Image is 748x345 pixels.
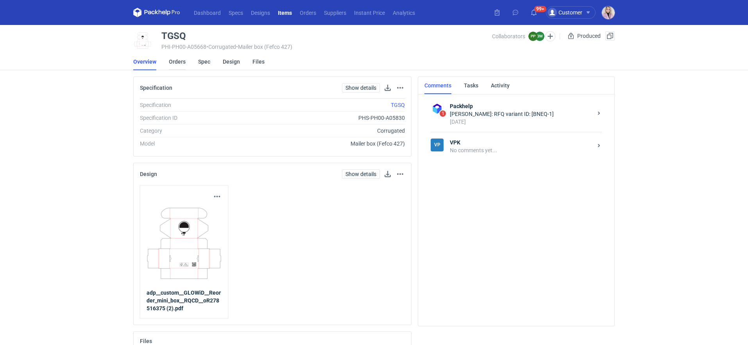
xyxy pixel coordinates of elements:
[383,169,392,179] button: Download design
[450,139,592,146] strong: VPK
[342,83,380,92] a: Show details
[169,53,186,70] a: Orders
[389,8,419,17] a: Analytics
[161,31,186,41] div: TGSQ
[395,169,405,179] button: Actions
[566,31,602,41] div: Produced
[247,8,274,17] a: Designs
[252,53,265,70] a: Files
[140,140,246,148] div: Model
[492,33,525,39] span: Collaborators
[535,32,544,41] figcaption: BW
[274,8,296,17] a: Items
[320,8,350,17] a: Suppliers
[133,53,156,70] a: Overview
[395,83,405,92] button: Actions
[450,102,592,110] strong: Packhelp
[190,8,225,17] a: Dashboard
[383,83,392,92] button: Download specification
[140,127,246,135] div: Category
[545,31,555,41] button: Edit collaborators
[431,102,444,115] img: Packhelp
[546,6,602,19] button: Customer
[225,8,247,17] a: Specs
[223,53,240,70] a: Design
[206,44,236,50] span: • Corrugated
[140,338,152,344] h2: Files
[213,192,222,201] button: Actions
[528,32,538,41] figcaption: PP
[161,44,492,50] div: PHI-PH00-A05668
[140,101,246,109] div: Specification
[296,8,320,17] a: Orders
[450,110,592,118] div: [PERSON_NAME]: RFQ variant ID: [BNEQ-1]
[198,53,210,70] a: Spec
[140,114,246,122] div: Specification ID
[528,6,540,19] button: 99+
[391,102,405,108] a: TGSQ
[246,127,405,135] div: Corrugated
[342,169,380,179] a: Show details
[450,118,592,126] div: [DATE]
[424,77,451,94] a: Comments
[431,139,444,151] figcaption: VP
[133,8,180,17] svg: Packhelp Pro
[548,8,582,17] div: Customer
[147,205,222,283] img: dLz8rnKEmWzQU0YTkLAh.jpg
[605,31,615,41] button: Duplicate Item
[140,85,172,91] h2: Specification
[450,146,592,154] div: No comments yet...
[147,289,222,312] a: adp__custom__GLOWiD__Reorder_mini_box__RQCD__oR278516375 (2).pdf
[140,171,157,177] h2: Design
[147,290,221,311] strong: adp__custom__GLOWiD__Reorder_mini_box__RQCD__oR278516375 (2).pdf
[246,114,405,122] div: PHS-PH00-A05830
[431,139,444,151] div: VPK
[602,6,615,19] img: Klaudia Wiśniewska
[246,140,405,148] div: Mailer box (Fefco 427)
[491,77,510,94] a: Activity
[350,8,389,17] a: Instant Price
[236,44,292,50] span: • Mailer box (Fefco 427)
[440,110,446,117] span: 1
[464,77,478,94] a: Tasks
